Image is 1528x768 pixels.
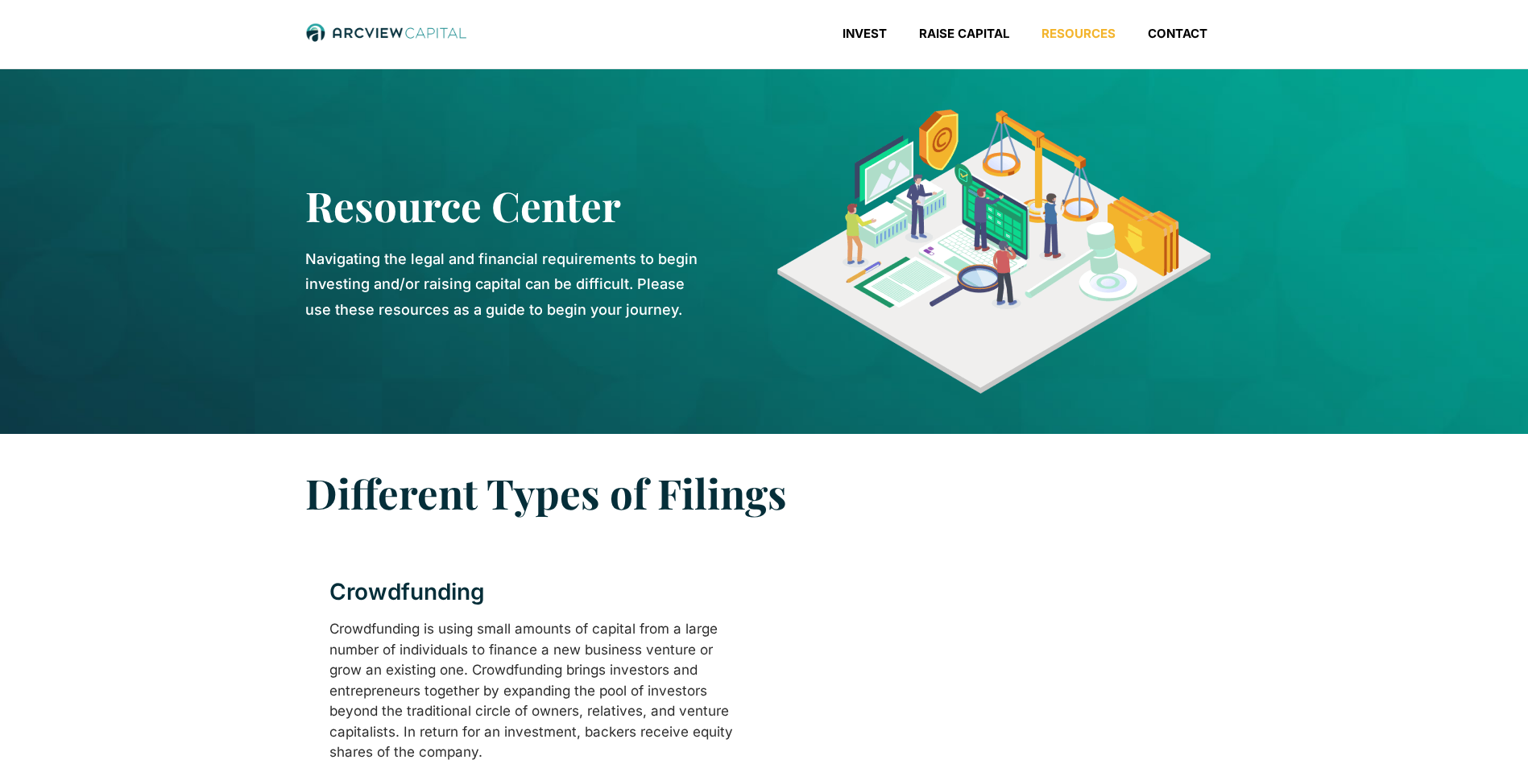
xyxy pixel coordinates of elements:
[305,181,708,230] h2: Resource Center
[329,619,740,763] div: Crowdfunding is using small amounts of capital from a large number of individuals to finance a ne...
[305,466,1183,520] h3: Different Types of Filings
[826,26,903,42] a: Invest
[903,26,1025,42] a: Raise Capital
[1132,26,1224,42] a: Contact
[329,580,740,603] h2: Crowdfunding
[1025,26,1132,42] a: Resources
[305,246,708,323] p: Navigating the legal and financial requirements to begin investing and/or raising capital can be ...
